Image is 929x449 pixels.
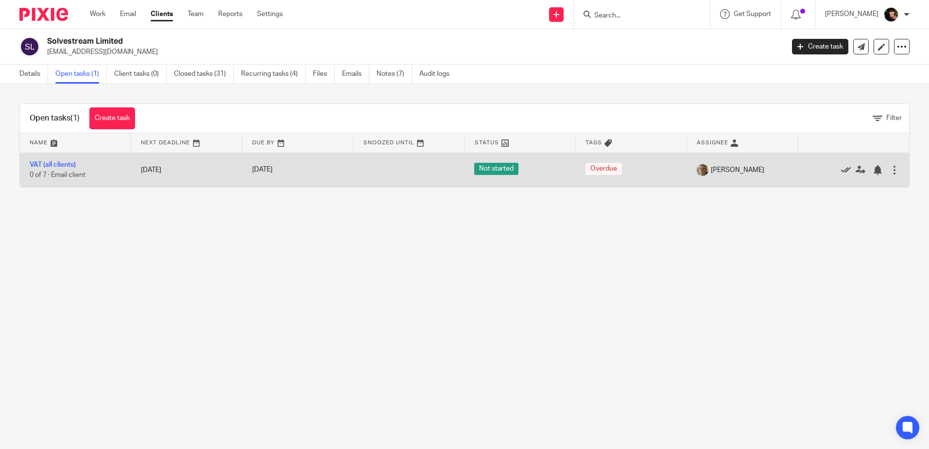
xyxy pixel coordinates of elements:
span: Status [475,140,499,145]
img: svg%3E [19,36,40,57]
span: Filter [886,115,902,121]
a: Email [120,9,136,19]
p: [PERSON_NAME] [825,9,878,19]
a: Open tasks (1) [55,65,107,84]
span: Snoozed Until [363,140,414,145]
a: Audit logs [419,65,457,84]
a: Team [188,9,204,19]
h2: Solvestream Limited [47,36,631,47]
img: Pixie [19,8,68,21]
span: [DATE] [252,167,273,173]
a: VAT (all clients) [30,161,76,168]
h1: Open tasks [30,113,80,123]
span: Tags [585,140,602,145]
span: Overdue [585,163,622,175]
a: Notes (7) [377,65,412,84]
span: Get Support [734,11,771,17]
a: Work [90,9,105,19]
span: (1) [70,114,80,122]
a: Emails [342,65,369,84]
input: Search [593,12,681,20]
a: Clients [151,9,173,19]
span: [PERSON_NAME] [711,165,764,175]
a: Client tasks (0) [114,65,167,84]
span: 0 of 7 · Email client [30,172,86,178]
a: Mark as done [841,165,856,175]
a: Create task [89,107,135,129]
a: Files [313,65,335,84]
img: 20210723_200136.jpg [883,7,899,22]
span: Not started [474,163,518,175]
a: Reports [218,9,242,19]
a: Closed tasks (31) [174,65,234,84]
a: Create task [792,39,848,54]
a: Settings [257,9,283,19]
a: Recurring tasks (4) [241,65,306,84]
a: Details [19,65,48,84]
p: [EMAIL_ADDRESS][DOMAIN_NAME] [47,47,777,57]
img: profile%20pic%204.JPG [697,164,708,176]
td: [DATE] [131,153,242,187]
